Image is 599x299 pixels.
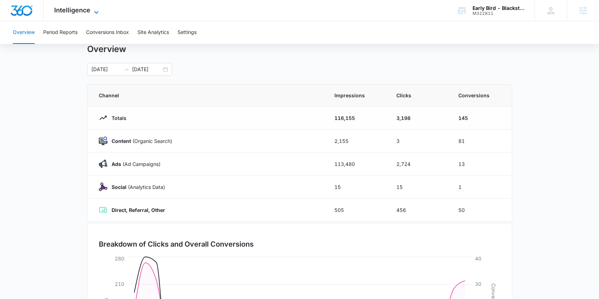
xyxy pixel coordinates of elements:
[450,107,512,130] td: 145
[107,183,165,191] p: (Analytics Data)
[475,255,481,261] tspan: 40
[473,11,524,16] div: account id
[388,130,450,153] td: 3
[43,21,78,44] button: Period Reports
[326,153,388,176] td: 113,480
[99,92,317,99] span: Channel
[54,6,90,14] span: Intelligence
[124,67,129,72] span: swap-right
[107,114,126,122] p: Totals
[115,255,124,261] tspan: 280
[473,5,524,11] div: account name
[87,44,126,54] h1: Overview
[388,153,450,176] td: 2,724
[91,65,121,73] input: Start date
[396,92,441,99] span: Clicks
[326,176,388,199] td: 15
[388,107,450,130] td: 3,198
[99,137,107,145] img: Content
[112,184,126,190] strong: Social
[458,92,501,99] span: Conversions
[450,199,512,222] td: 50
[107,137,172,145] p: (Organic Search)
[326,199,388,222] td: 505
[115,281,124,287] tspan: 210
[388,199,450,222] td: 456
[124,67,129,72] span: to
[450,153,512,176] td: 13
[326,107,388,130] td: 116,155
[326,130,388,153] td: 2,155
[475,281,481,287] tspan: 30
[388,176,450,199] td: 15
[112,161,121,167] strong: Ads
[99,160,107,168] img: Ads
[107,160,160,168] p: (Ad Campaigns)
[112,138,131,144] strong: Content
[86,21,129,44] button: Conversions Inbox
[13,21,35,44] button: Overview
[132,65,162,73] input: End date
[450,130,512,153] td: 81
[177,21,197,44] button: Settings
[99,183,107,191] img: Social
[112,207,165,213] strong: Direct, Referral, Other
[334,92,379,99] span: Impressions
[99,239,254,249] h3: Breakdown of Clicks and Overall Conversions
[450,176,512,199] td: 1
[137,21,169,44] button: Site Analytics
